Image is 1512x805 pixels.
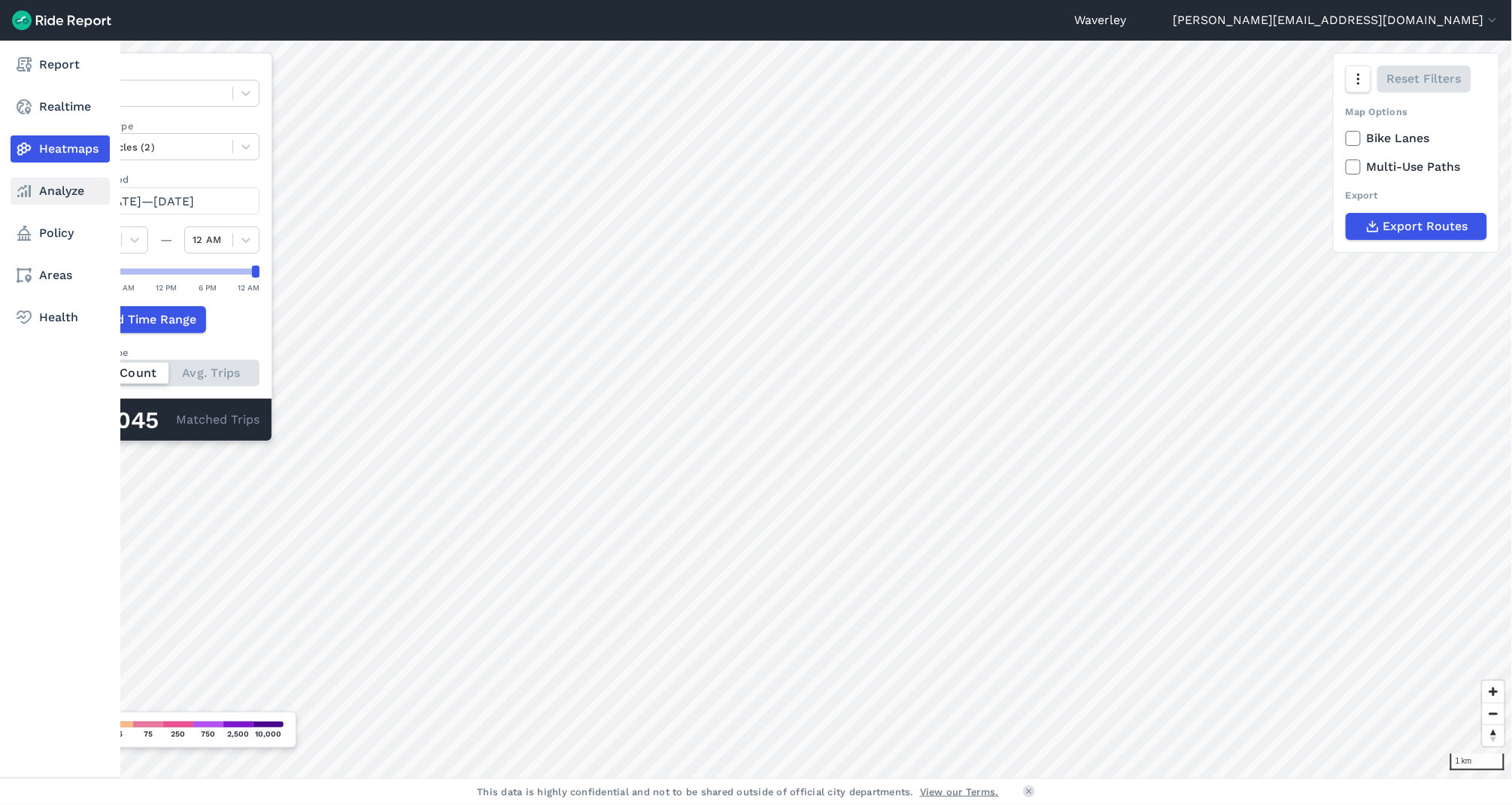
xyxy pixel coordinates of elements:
a: Health [11,304,110,331]
button: Zoom in [1483,681,1504,703]
div: Map Options [1346,105,1487,119]
label: Data Type [73,65,260,80]
button: [DATE]—[DATE] [73,187,260,214]
span: Add Time Range [101,311,196,329]
div: 1 km [1450,754,1504,770]
label: Bike Lanes [1346,129,1487,147]
a: Areas [11,262,110,289]
a: Policy [11,220,110,247]
button: Zoom out [1483,703,1504,724]
div: — [148,231,184,249]
a: Report [11,51,110,78]
label: Multi-Use Paths [1346,158,1487,176]
div: 12 AM [238,281,260,294]
button: Reset bearing to north [1483,724,1504,746]
a: View our Terms. [920,785,999,799]
div: 6 PM [199,281,217,294]
div: Export [1346,188,1487,202]
span: Export Routes [1383,217,1468,235]
button: Add Time Range [73,306,206,333]
a: Waverley [1074,11,1126,29]
div: Matched Trips [61,399,272,441]
a: Realtime [11,93,110,120]
img: Ride Report [12,11,111,30]
div: 6 AM [116,281,135,294]
div: 12 PM [156,281,178,294]
div: Count Type [73,345,260,360]
div: 212,045 [73,411,176,430]
label: Data Period [73,172,260,187]
label: Vehicle Type [73,119,260,133]
button: Export Routes [1346,213,1487,240]
span: Reset Filters [1387,70,1462,88]
span: [DATE]—[DATE] [101,194,194,208]
button: Reset Filters [1377,65,1471,93]
button: [PERSON_NAME][EMAIL_ADDRESS][DOMAIN_NAME] [1173,11,1500,29]
a: Analyze [11,178,110,205]
a: Heatmaps [11,135,110,163]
